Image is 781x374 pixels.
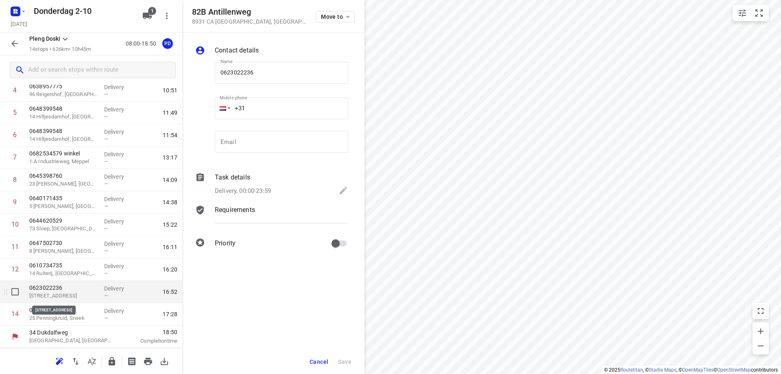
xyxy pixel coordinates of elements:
[316,11,355,22] button: Move to
[39,361,345,370] p: 0623022236
[351,302,356,308] span: —
[39,210,345,218] p: 14 Hiltjesdamhof, [GEOGRAPHIC_DATA]
[159,8,175,24] button: More
[29,284,98,292] p: 0623022236
[29,261,98,269] p: 0610734735
[163,86,177,94] span: 10:51
[7,19,31,28] h5: Project date
[351,271,497,279] p: Delivery
[752,206,766,214] span: 11:54
[717,367,751,373] a: OpenStreetMap
[39,347,345,355] p: 14 Ruiterij, [GEOGRAPHIC_DATA]
[752,274,766,282] span: 14:38
[39,142,345,150] p: 21 Marshallstraat, Huissen
[351,120,356,126] span: —
[104,91,108,97] span: —
[682,367,713,373] a: OpenMapTiles
[23,274,26,282] div: 9
[752,183,766,191] span: 11:49
[39,179,345,187] p: 0648399548
[104,293,108,299] span: —
[220,96,247,100] label: Mobile phone
[10,46,771,59] h6: Pleng Doski
[163,176,177,184] span: 14:09
[23,206,26,214] div: 6
[39,88,345,96] p: 14 [PERSON_NAME]
[163,265,177,273] span: 16:20
[68,357,84,365] span: Reverse route
[21,297,28,305] div: 10
[163,198,177,206] span: 14:38
[124,357,140,365] span: Print shipping labels
[351,325,356,331] span: —
[13,153,17,161] div: 7
[139,8,155,24] button: 1
[39,111,345,119] p: 0638423244 x3 100 euro
[351,165,356,171] span: —
[351,339,497,348] p: Delivery
[39,225,345,233] p: 0682534579 winkel
[29,239,98,247] p: 0647502730
[351,348,356,354] span: —
[321,13,351,20] span: Move to
[28,64,175,77] input: Add or search stops within route
[39,324,345,332] p: 8 Ooievaarstraat, Drachten
[39,202,345,210] p: 0648399548
[29,225,98,233] p: 73 Sloep, [GEOGRAPHIC_DATA]
[29,292,98,300] p: [STREET_ADDRESS]
[13,86,17,94] div: 4
[29,35,60,43] p: Pleng Doski
[23,138,26,145] div: 3
[104,262,134,270] p: Delivery
[23,92,26,100] div: 1
[29,172,98,180] p: 0645398760
[39,65,413,73] p: 34 Dukdalfweg
[163,310,177,318] span: 17:28
[163,288,177,296] span: 16:52
[104,105,134,114] p: Delivery
[23,229,26,236] div: 7
[29,202,98,210] p: 5 [PERSON_NAME], [GEOGRAPHIC_DATA]
[11,221,19,228] div: 10
[29,337,114,345] p: [GEOGRAPHIC_DATA], [GEOGRAPHIC_DATA]
[104,240,134,248] p: Delivery
[351,362,497,370] p: Delivery
[156,357,172,365] span: Download route
[29,135,98,143] p: 14 Hiltjesdamhof, [GEOGRAPHIC_DATA]
[104,83,134,91] p: Delivery
[104,114,108,120] span: —
[29,90,98,98] p: 96 Reigershof, [GEOGRAPHIC_DATA]
[351,279,356,285] span: —
[39,156,345,164] p: 0638957775
[29,180,98,188] p: 23 [PERSON_NAME], [GEOGRAPHIC_DATA]
[10,26,771,36] p: Driver: Pleng Doski
[29,149,98,157] p: 0682534579 winkel
[51,357,68,365] span: Reoptimize route
[104,136,108,142] span: —
[163,243,177,251] span: 16:11
[649,367,676,373] a: Stadia Maps
[351,89,497,97] p: Delivery
[306,354,332,369] button: Cancel
[752,297,766,305] span: 15:22
[752,115,766,123] span: 09:52
[752,252,766,260] span: 14:09
[159,39,176,47] span: Assigned to Pleng Doski
[195,173,348,197] div: Task detailsDelivery, 00:00-23:59
[751,5,767,21] button: Fit zoom
[140,357,156,365] span: Print route
[29,306,98,314] p: 0643464249
[29,247,98,255] p: 8 [PERSON_NAME], [GEOGRAPHIC_DATA]
[29,105,98,113] p: 0648399548
[351,248,497,256] p: Delivery
[29,113,98,121] p: 14 Hiltjesdamhof, [GEOGRAPHIC_DATA]
[104,284,134,293] p: Delivery
[310,359,328,365] span: Cancel
[752,138,766,146] span: 10:08
[11,243,19,251] div: 11
[733,5,769,21] div: small contained button group
[215,186,271,196] p: Delivery, 00:00-23:59
[752,320,766,328] span: 16:11
[752,343,766,351] span: 16:20
[104,225,108,232] span: —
